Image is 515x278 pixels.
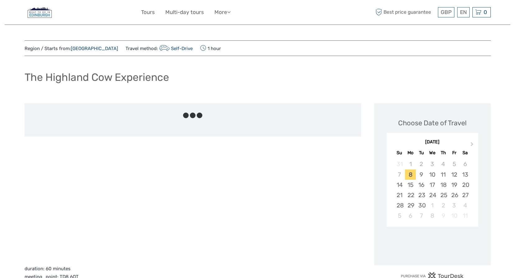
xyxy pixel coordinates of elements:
[25,5,55,20] img: What to do in Edinburgh
[405,159,416,169] div: Not available Monday, September 1st, 2025
[405,190,416,200] div: Choose Monday, September 22nd, 2025
[449,169,460,180] div: Choose Friday, September 12th, 2025
[394,149,405,157] div: Su
[387,139,478,146] div: [DATE]
[449,200,460,211] div: Choose Friday, October 3rd, 2025
[394,190,405,200] div: Choose Sunday, September 21st, 2025
[427,159,438,169] div: Not available Wednesday, September 3rd, 2025
[441,9,452,15] span: GBP
[405,200,416,211] div: Choose Monday, September 29th, 2025
[449,211,460,221] div: Not available Friday, October 10th, 2025
[416,211,427,221] div: Choose Tuesday, October 7th, 2025
[389,159,476,221] div: month 2025-09
[430,243,435,247] div: Loading...
[438,159,449,169] div: Not available Thursday, September 4th, 2025
[460,190,471,200] div: Choose Saturday, September 27th, 2025
[449,159,460,169] div: Not available Friday, September 5th, 2025
[394,211,405,221] div: Choose Sunday, October 5th, 2025
[126,44,193,53] span: Travel method:
[141,8,155,17] a: Tours
[374,7,436,17] span: Best price guarantee
[158,46,193,51] a: Self-Drive
[71,46,118,51] a: [GEOGRAPHIC_DATA]
[449,190,460,200] div: Choose Friday, September 26th, 2025
[460,200,471,211] div: Choose Saturday, October 4th, 2025
[405,149,416,157] div: Mo
[460,149,471,157] div: Sa
[438,200,449,211] div: Choose Thursday, October 2nd, 2025
[457,7,470,17] div: EN
[405,211,416,221] div: Choose Monday, October 6th, 2025
[416,200,427,211] div: Choose Tuesday, September 30th, 2025
[416,159,427,169] div: Not available Tuesday, September 2nd, 2025
[25,71,169,84] h1: The Highland Cow Experience
[427,200,438,211] div: Choose Wednesday, October 1st, 2025
[427,190,438,200] div: Choose Wednesday, September 24th, 2025
[427,211,438,221] div: Choose Wednesday, October 8th, 2025
[200,44,221,53] span: 1 hour
[438,190,449,200] div: Choose Thursday, September 25th, 2025
[449,180,460,190] div: Choose Friday, September 19th, 2025
[416,169,427,180] div: Choose Tuesday, September 9th, 2025
[460,169,471,180] div: Choose Saturday, September 13th, 2025
[214,8,231,17] a: More
[483,9,488,15] span: 0
[394,169,405,180] div: Not available Sunday, September 7th, 2025
[427,149,438,157] div: We
[460,211,471,221] div: Not available Saturday, October 11th, 2025
[438,169,449,180] div: Choose Thursday, September 11th, 2025
[416,149,427,157] div: Tu
[394,159,405,169] div: Not available Sunday, August 31st, 2025
[416,180,427,190] div: Choose Tuesday, September 16th, 2025
[438,211,449,221] div: Not available Thursday, October 9th, 2025
[394,180,405,190] div: Choose Sunday, September 14th, 2025
[394,200,405,211] div: Choose Sunday, September 28th, 2025
[165,8,204,17] a: Multi-day tours
[438,149,449,157] div: Th
[468,141,478,151] button: Next Month
[427,169,438,180] div: Choose Wednesday, September 10th, 2025
[449,149,460,157] div: Fr
[427,180,438,190] div: Choose Wednesday, September 17th, 2025
[416,190,427,200] div: Choose Tuesday, September 23rd, 2025
[460,180,471,190] div: Choose Saturday, September 20th, 2025
[25,45,118,52] span: Region / Starts from:
[460,159,471,169] div: Not available Saturday, September 6th, 2025
[438,180,449,190] div: Choose Thursday, September 18th, 2025
[398,118,467,128] div: Choose Date of Travel
[405,169,416,180] div: Choose Monday, September 8th, 2025
[405,180,416,190] div: Choose Monday, September 15th, 2025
